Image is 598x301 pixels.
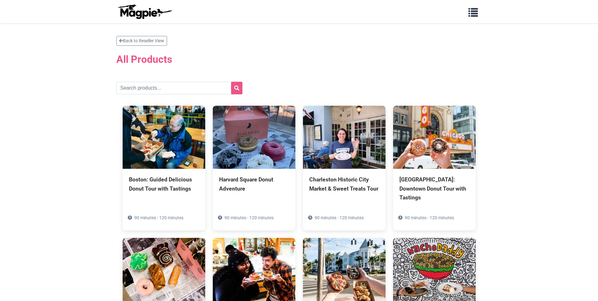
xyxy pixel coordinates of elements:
[303,106,386,169] img: Charleston Historic City Market & Sweet Treats Tour
[405,215,454,220] span: 90 minutes - 120 minutes
[123,106,205,221] a: Boston: Guided Delicious Donut Tour with Tastings 90 minutes - 120 minutes
[303,106,386,221] a: Charleston Historic City Market & Sweet Treats Tour 90 minutes - 120 minutes
[116,50,482,69] h2: All Products
[219,175,289,193] div: Harvard Square Donut Adventure
[303,238,386,301] img: Key West Southernmost Sweet Treats Tour
[224,215,274,220] span: 90 minutes - 120 minutes
[123,106,205,169] img: Boston: Guided Delicious Donut Tour with Tastings
[393,238,476,301] img: Las Vegas Guided Donut Adventure by Underground Donut Tour
[116,82,242,94] input: Search products...
[393,106,476,169] img: Chicago: Downtown Donut Tour with Tastings
[213,106,295,169] img: Harvard Square Donut Adventure
[393,106,476,230] a: [GEOGRAPHIC_DATA]: Downtown Donut Tour with Tastings 90 minutes - 120 minutes
[123,238,205,301] img: Chicago: Fulton Market Donut Adventure with Tastings
[213,106,295,221] a: Harvard Square Donut Adventure 90 minutes - 120 minutes
[134,215,183,220] span: 90 minutes - 120 minutes
[116,4,173,19] img: logo-ab69f6fb50320c5b225c76a69d11143b.png
[129,175,199,193] div: Boston: Guided Delicious Donut Tour with Tastings
[116,36,167,46] a: Back to Reseller View
[315,215,364,220] span: 90 minutes - 120 minutes
[213,238,295,301] img: Downtown Detroit Donut and Pastry Adventure
[399,175,469,202] div: [GEOGRAPHIC_DATA]: Downtown Donut Tour with Tastings
[309,175,379,193] div: Charleston Historic City Market & Sweet Treats Tour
